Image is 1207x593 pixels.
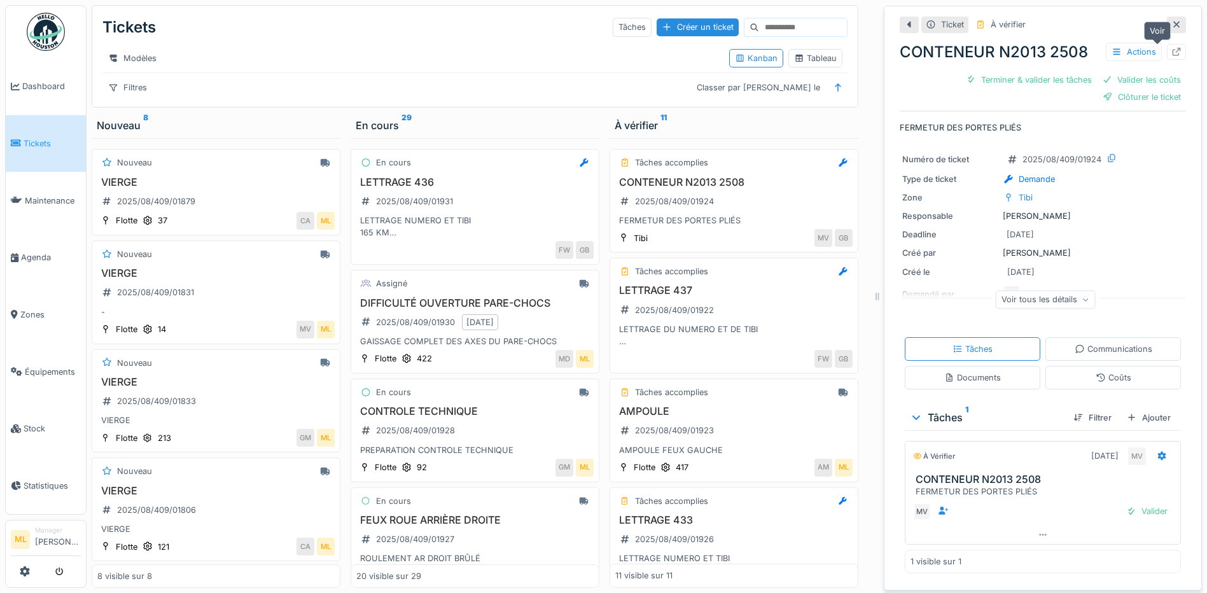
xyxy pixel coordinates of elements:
div: MV [1128,447,1146,465]
div: Voir [1144,22,1171,40]
div: Tâches accomplies [635,386,708,398]
div: ML [317,212,335,230]
a: Équipements [6,343,86,400]
div: Nouveau [117,465,152,477]
div: À vérifier [991,18,1026,31]
div: Tâches accomplies [635,495,708,507]
div: ROULEMENT AR DROIT BRÛLÉ [356,552,594,564]
div: 2025/08/409/01926 [635,533,714,545]
div: AM [814,459,832,477]
div: LETTRAGE NUMERO ET TIBI 23H 162KM [615,552,853,576]
span: Statistiques [24,480,81,492]
div: GAISSAGE COMPLET DES AXES DU PARE-CHOCS [356,335,594,347]
div: Ticket [941,18,964,31]
h3: LETTRAGE 436 [356,176,594,188]
div: Créé le [902,266,998,278]
div: [DATE] [1007,266,1035,278]
div: GB [835,350,853,368]
div: 2025/08/409/01923 [635,424,714,436]
div: Tâches [613,18,652,36]
div: En cours [376,157,411,169]
div: Nouveau [97,118,335,133]
div: Flotte [375,352,396,365]
div: GM [555,459,573,477]
span: Stock [24,422,81,435]
sup: 1 [965,410,968,425]
h3: VIERGE [97,485,335,497]
div: À vérifier [913,451,955,462]
a: Stock [6,400,86,457]
div: Flotte [116,432,137,444]
div: MV [913,503,931,520]
div: À vérifier [615,118,853,133]
div: Demande [1019,173,1055,185]
div: ML [576,459,594,477]
div: Flotte [116,214,137,227]
div: Coûts [1096,372,1131,384]
a: ML Manager[PERSON_NAME] [11,526,81,556]
div: [PERSON_NAME] [902,247,1183,259]
div: LETTRAGE DU NUMERO ET DE TIBI 223 KM 15H [615,323,853,347]
div: LETTRAGE NUMERO ET TIBI 165 KM 18H [356,214,594,239]
div: Modèles [102,49,162,67]
div: - [97,306,335,318]
div: ML [576,350,594,368]
span: Équipements [25,366,81,378]
div: Clôturer le ticket [1098,88,1186,106]
div: Tibi [1019,192,1033,204]
div: 37 [158,214,167,227]
div: MD [555,350,573,368]
div: Créer un ticket [657,18,739,36]
div: ML [317,321,335,338]
div: FERMETUR DES PORTES PLIÉS [916,485,1175,498]
div: FW [555,241,573,259]
div: Classer par [PERSON_NAME] le [691,78,826,97]
div: 2025/08/409/01831 [117,286,194,298]
div: VIERGE [97,523,335,535]
div: CA [297,538,314,555]
div: Assigné [376,277,407,290]
div: Flotte [116,541,137,553]
span: Dashboard [22,80,81,92]
div: 2025/08/409/01922 [635,304,714,316]
div: 11 visible sur 11 [615,570,673,582]
div: Deadline [902,228,998,241]
div: Responsable [902,210,998,222]
div: 213 [158,432,171,444]
div: 2025/08/409/01930 [376,316,455,328]
div: En cours [376,495,411,507]
div: Tâches accomplies [635,157,708,169]
a: Maintenance [6,172,86,229]
div: 121 [158,541,169,553]
div: En cours [356,118,594,133]
div: GM [297,429,314,447]
a: Dashboard [6,58,86,115]
div: Flotte [116,323,137,335]
div: VIERGE [97,414,335,426]
div: Tickets [102,11,156,44]
div: 8 visible sur 8 [97,570,152,582]
div: [DATE] [1091,450,1119,462]
div: 2025/08/409/01924 [1022,153,1101,165]
a: Tickets [6,115,86,172]
div: Flotte [634,461,655,473]
h3: VIERGE [97,176,335,188]
div: Zone [902,192,998,204]
div: CONTENEUR N2013 2508 [900,41,1186,64]
div: 20 visible sur 29 [356,570,421,582]
div: Nouveau [117,357,152,369]
div: [DATE] [1007,228,1034,241]
div: Tâches [952,343,993,355]
div: FERMETUR DES PORTES PLIÉS [615,214,853,227]
span: Agenda [21,251,81,263]
a: Statistiques [6,457,86,515]
div: En cours [376,386,411,398]
div: Terminer & valider les tâches [961,71,1097,88]
div: [DATE] [466,316,494,328]
div: Flotte [375,461,396,473]
div: 1 visible sur 1 [910,555,961,568]
div: Tableau [794,52,837,64]
h3: AMPOULE [615,405,853,417]
span: Maintenance [25,195,81,207]
div: Ajouter [1122,409,1176,426]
